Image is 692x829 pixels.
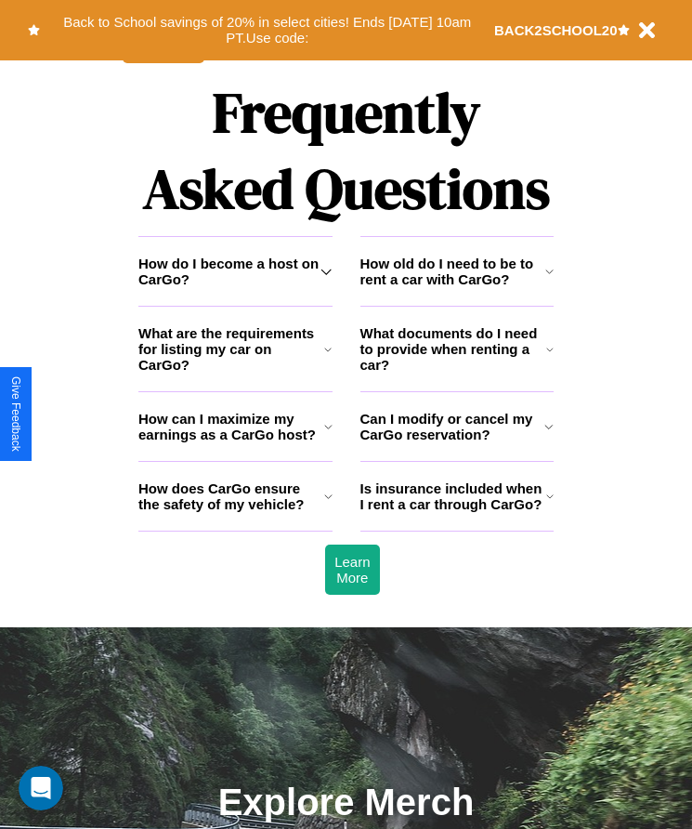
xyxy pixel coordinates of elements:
[138,411,324,442] h3: How can I maximize my earnings as a CarGo host?
[138,325,324,373] h3: What are the requirements for listing my car on CarGo?
[360,480,546,512] h3: Is insurance included when I rent a car through CarGo?
[360,411,545,442] h3: Can I modify or cancel my CarGo reservation?
[138,65,554,236] h1: Frequently Asked Questions
[325,545,379,595] button: Learn More
[40,9,494,51] button: Back to School savings of 20% in select cities! Ends [DATE] 10am PT.Use code:
[360,256,545,287] h3: How old do I need to be to rent a car with CarGo?
[138,256,320,287] h3: How do I become a host on CarGo?
[360,325,547,373] h3: What documents do I need to provide when renting a car?
[19,766,63,810] iframe: Intercom live chat
[138,480,324,512] h3: How does CarGo ensure the safety of my vehicle?
[494,22,618,38] b: BACK2SCHOOL20
[9,376,22,452] div: Give Feedback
